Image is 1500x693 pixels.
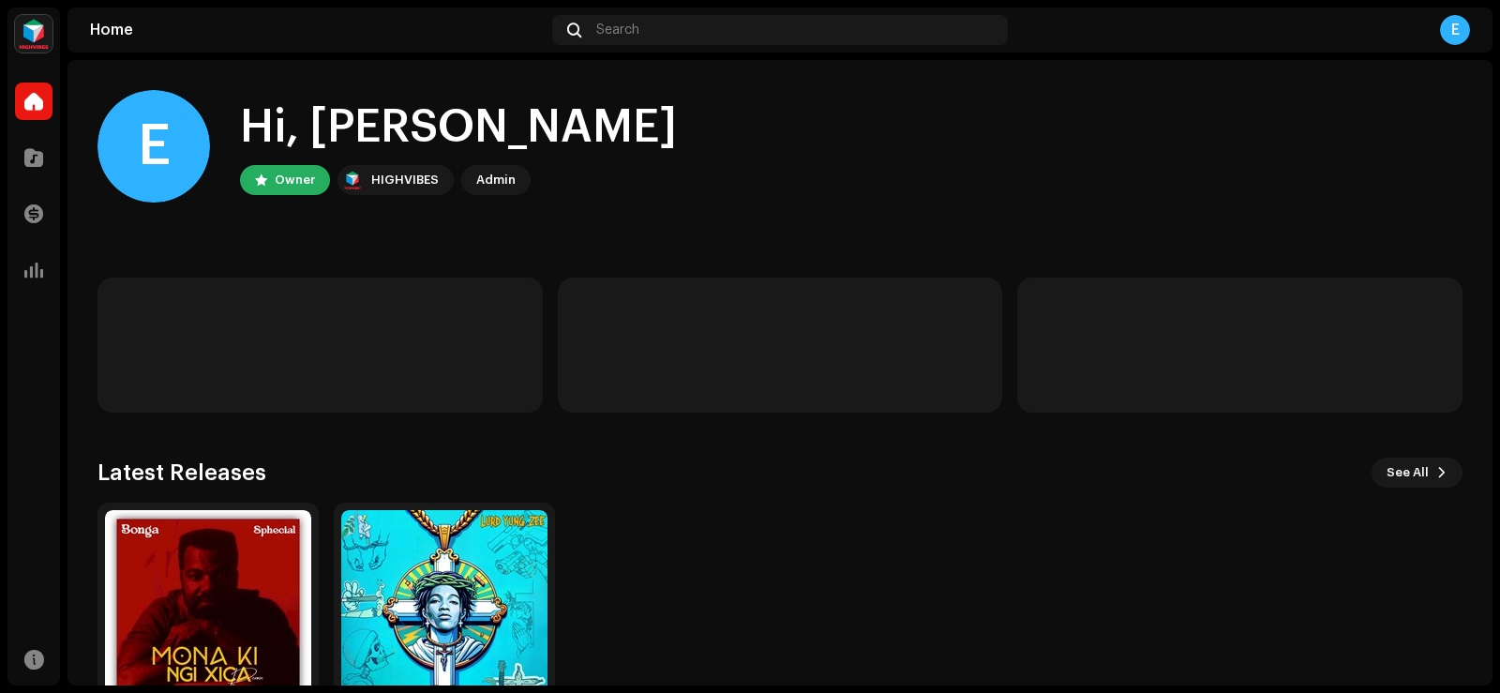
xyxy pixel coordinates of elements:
[1372,458,1462,488] button: See All
[371,169,439,191] div: HIGHVIBES
[15,15,52,53] img: feab3aad-9b62-475c-8caf-26f15a9573ee
[1440,15,1470,45] div: E
[341,169,364,191] img: feab3aad-9b62-475c-8caf-26f15a9573ee
[596,23,639,38] span: Search
[97,458,266,488] h3: Latest Releases
[1387,454,1429,491] span: See All
[90,23,545,38] div: Home
[476,169,516,191] div: Admin
[97,90,210,203] div: E
[240,98,677,158] div: Hi, [PERSON_NAME]
[275,169,315,191] div: Owner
